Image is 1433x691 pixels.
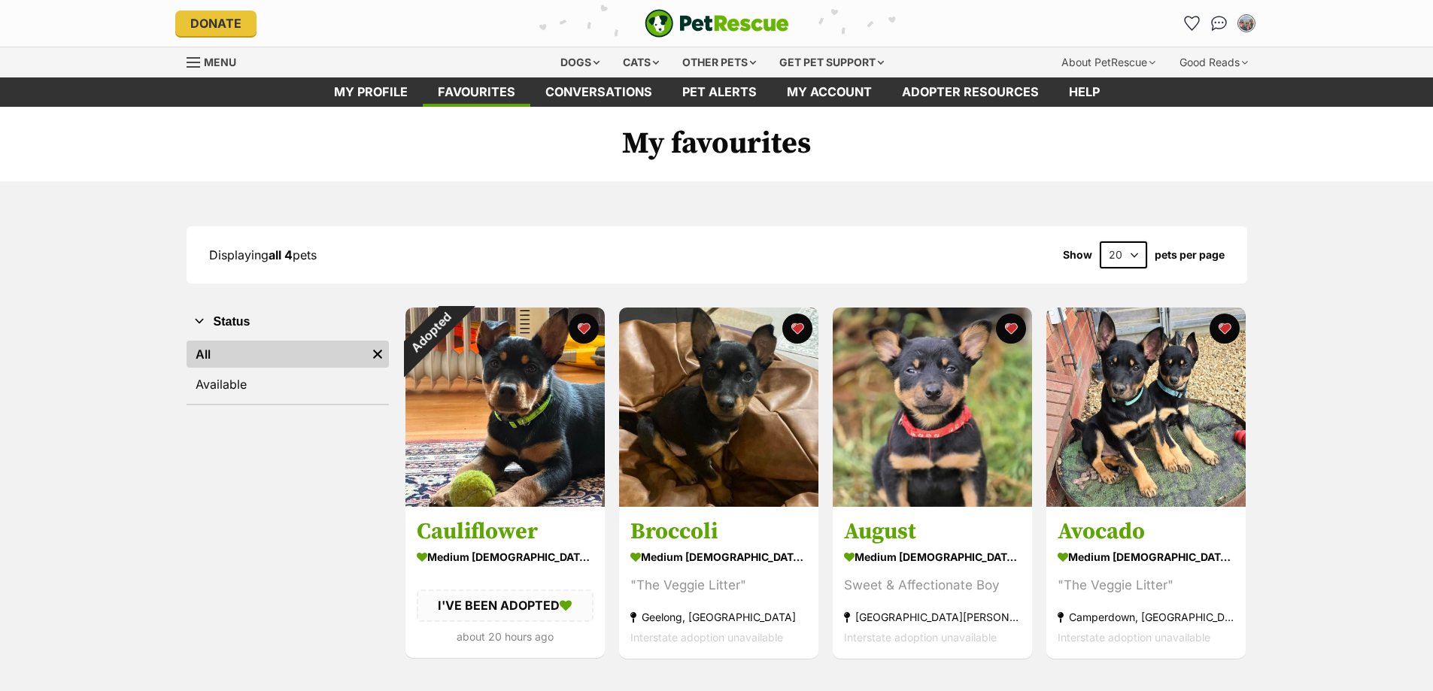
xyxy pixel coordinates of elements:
h3: Avocado [1058,518,1234,547]
strong: all 4 [269,247,293,262]
div: Status [187,338,389,404]
a: August medium [DEMOGRAPHIC_DATA] Dog Sweet & Affectionate Boy [GEOGRAPHIC_DATA][PERSON_NAME][GEOG... [833,507,1032,659]
a: Cauliflower medium [DEMOGRAPHIC_DATA] Dog I'VE BEEN ADOPTED about 20 hours ago favourite [405,507,605,658]
div: About PetRescue [1051,47,1166,77]
div: medium [DEMOGRAPHIC_DATA] Dog [417,547,594,568]
div: Cats [612,47,669,77]
a: Avocado medium [DEMOGRAPHIC_DATA] Dog "The Veggie Litter" Camperdown, [GEOGRAPHIC_DATA] Interstat... [1046,507,1246,659]
label: pets per page [1155,249,1225,261]
a: My account [772,77,887,107]
a: Adopted [405,495,605,510]
img: Cauliflower [405,308,605,507]
span: Interstate adoption unavailable [1058,632,1210,644]
div: Other pets [672,47,767,77]
a: conversations [530,77,667,107]
div: Dogs [550,47,610,77]
a: Donate [175,11,257,36]
button: favourite [1210,314,1240,344]
div: Sweet & Affectionate Boy [844,576,1021,596]
a: Conversations [1207,11,1231,35]
div: Adopted [385,288,475,377]
span: Displaying pets [209,247,317,262]
a: My profile [319,77,423,107]
a: Adopter resources [887,77,1054,107]
img: chat-41dd97257d64d25036548639549fe6c8038ab92f7586957e7f3b1b290dea8141.svg [1211,16,1227,31]
h3: Broccoli [630,518,807,547]
a: Remove filter [366,341,389,368]
button: favourite [996,314,1026,344]
img: Broccoli [619,308,818,507]
button: favourite [569,314,599,344]
button: favourite [782,314,812,344]
span: Menu [204,56,236,68]
span: Interstate adoption unavailable [630,632,783,644]
img: logo-e224e6f780fb5917bec1dbf3a21bbac754714ae5b6737aabdf751b685950b380.svg [645,9,789,38]
ul: Account quick links [1180,11,1258,35]
a: PetRescue [645,9,789,38]
a: Available [187,371,389,398]
a: Broccoli medium [DEMOGRAPHIC_DATA] Dog "The Veggie Litter" Geelong, [GEOGRAPHIC_DATA] Interstate ... [619,507,818,659]
div: I'VE BEEN ADOPTED [417,590,594,622]
span: Show [1063,249,1092,261]
a: Help [1054,77,1115,107]
div: Get pet support [769,47,894,77]
a: Menu [187,47,247,74]
div: medium [DEMOGRAPHIC_DATA] Dog [630,547,807,568]
div: Geelong, [GEOGRAPHIC_DATA] [630,608,807,628]
div: "The Veggie Litter" [1058,576,1234,596]
div: [GEOGRAPHIC_DATA][PERSON_NAME][GEOGRAPHIC_DATA] [844,608,1021,628]
button: My account [1234,11,1258,35]
img: August [833,308,1032,507]
a: All [187,341,366,368]
div: "The Veggie Litter" [630,576,807,596]
a: Favourites [423,77,530,107]
div: Good Reads [1169,47,1258,77]
h3: Cauliflower [417,518,594,547]
div: about 20 hours ago [417,626,594,647]
button: Status [187,312,389,332]
div: medium [DEMOGRAPHIC_DATA] Dog [1058,547,1234,568]
a: Pet alerts [667,77,772,107]
div: Camperdown, [GEOGRAPHIC_DATA] [1058,608,1234,628]
h3: August [844,518,1021,547]
div: medium [DEMOGRAPHIC_DATA] Dog [844,547,1021,568]
a: Favourites [1180,11,1204,35]
img: Avocado [1046,308,1246,507]
span: Interstate adoption unavailable [844,632,997,644]
img: Tania Millen profile pic [1239,16,1254,31]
